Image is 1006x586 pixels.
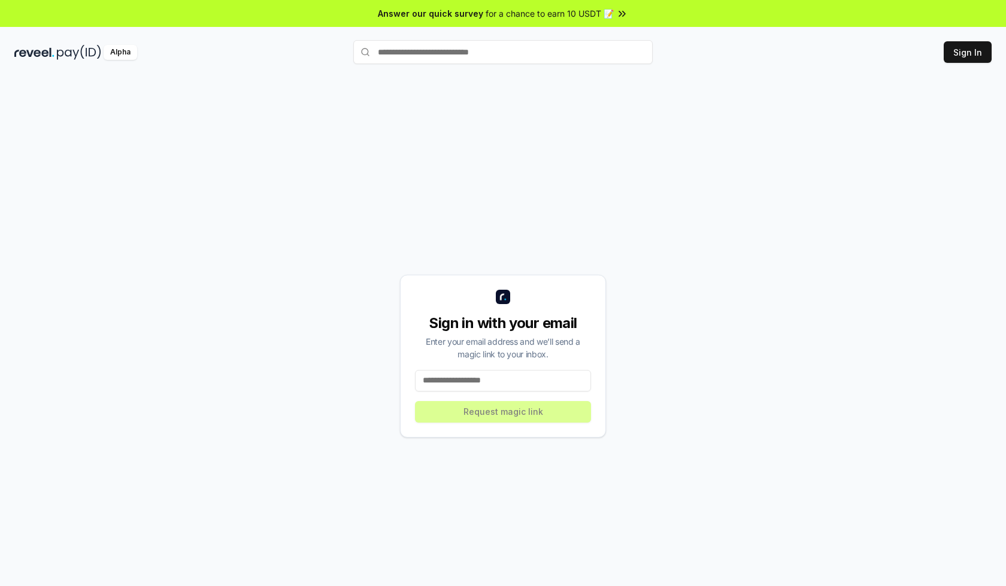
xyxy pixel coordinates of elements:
[378,7,483,20] span: Answer our quick survey
[486,7,614,20] span: for a chance to earn 10 USDT 📝
[104,45,137,60] div: Alpha
[415,335,591,360] div: Enter your email address and we’ll send a magic link to your inbox.
[14,45,54,60] img: reveel_dark
[944,41,992,63] button: Sign In
[415,314,591,333] div: Sign in with your email
[496,290,510,304] img: logo_small
[57,45,101,60] img: pay_id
